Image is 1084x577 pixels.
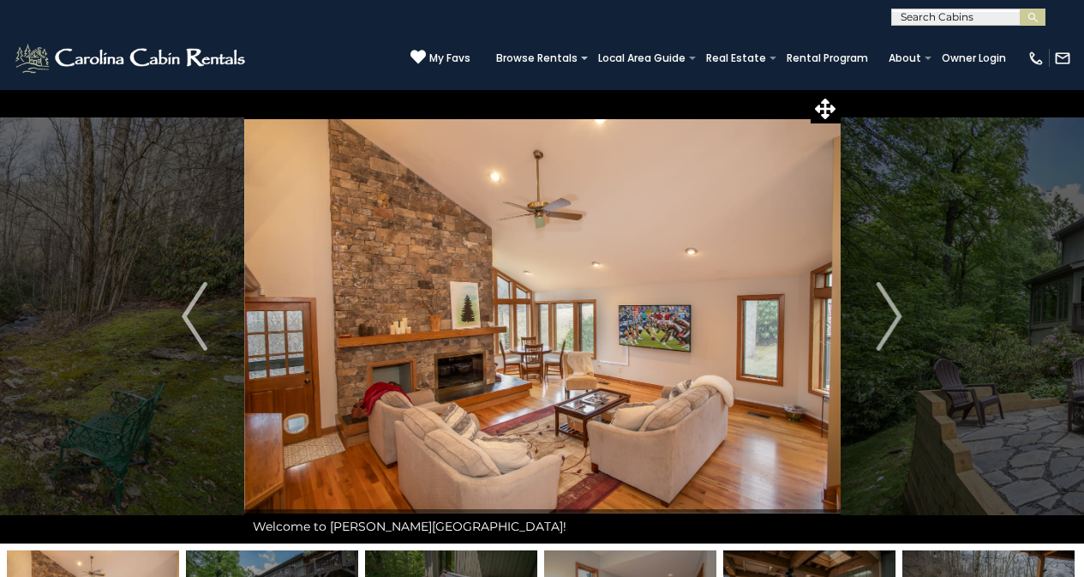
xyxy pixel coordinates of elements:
[410,49,470,67] a: My Favs
[1054,50,1071,67] img: mail-regular-white.png
[13,41,250,75] img: White-1-2.png
[698,46,775,70] a: Real Estate
[880,46,930,70] a: About
[778,46,877,70] a: Rental Program
[429,51,470,66] span: My Favs
[877,282,902,351] img: arrow
[146,89,244,544] button: Previous
[590,46,694,70] a: Local Area Guide
[244,509,841,544] div: Welcome to [PERSON_NAME][GEOGRAPHIC_DATA]!
[1027,50,1045,67] img: phone-regular-white.png
[182,282,207,351] img: arrow
[840,89,938,544] button: Next
[488,46,586,70] a: Browse Rentals
[933,46,1015,70] a: Owner Login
